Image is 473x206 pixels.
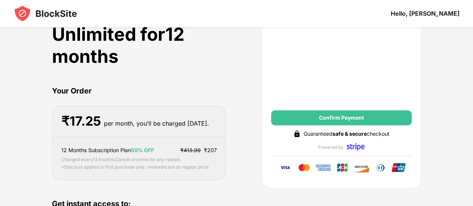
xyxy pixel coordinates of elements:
[372,162,388,173] img: diner-clabs-card.svg
[315,162,331,173] img: american-express-card.svg
[61,156,210,171] div: Charged every 12 months . Cancel anytime for any reason. *Discount applies to first purchase only...
[61,146,154,154] div: 12 Months Subscription Plan
[347,138,365,156] img: stripe-transparent.svg
[104,118,209,129] div: per month, you’ll be charged [DATE].
[277,162,293,173] img: visa-card.svg
[353,162,369,173] img: discover-card.svg
[13,4,77,22] img: blocksite-icon-black.svg
[319,115,364,121] div: Confirm Payment
[52,85,226,96] div: Your Order
[334,162,350,173] img: jcb-card.svg
[180,146,200,154] div: ₹413.99
[131,147,154,153] span: 50% OFF
[296,162,312,173] img: master-card.svg
[332,130,367,137] strong: safe & secure
[180,146,216,154] div: ₹ 207
[391,10,460,17] div: Hello, [PERSON_NAME]
[391,163,406,172] img: union-pay-card.svg
[61,114,101,129] div: ₹ 17.25
[293,130,301,138] img: lock-black.svg
[318,144,344,150] div: Powered by
[304,130,390,138] div: Guaranteed checkout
